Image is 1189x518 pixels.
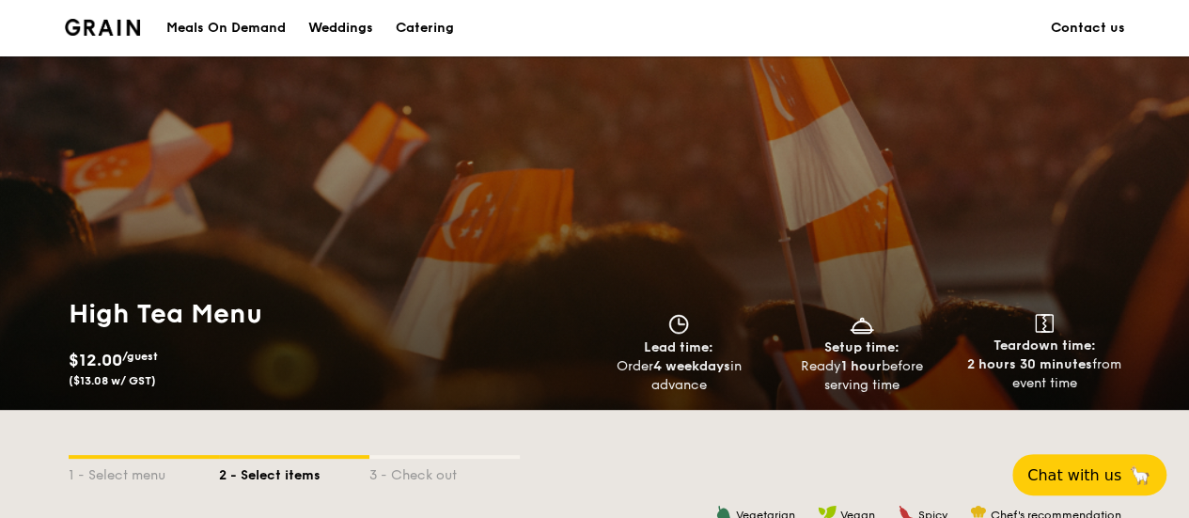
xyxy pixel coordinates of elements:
div: 2 - Select items [219,459,369,485]
img: Grain [65,19,141,36]
img: icon-teardown.65201eee.svg [1035,314,1054,333]
span: 🦙 [1129,464,1151,486]
strong: 1 hour [841,358,882,374]
span: Lead time: [644,339,713,355]
div: Ready before serving time [777,357,946,395]
button: Chat with us🦙 [1012,454,1166,495]
span: Chat with us [1027,466,1121,484]
span: Setup time: [824,339,900,355]
h1: High Tea Menu [69,297,587,331]
div: from event time [961,355,1129,393]
span: ($13.08 w/ GST) [69,374,156,387]
a: Logotype [65,19,141,36]
div: 3 - Check out [369,459,520,485]
span: Teardown time: [993,337,1096,353]
span: $12.00 [69,350,122,370]
div: 1 - Select menu [69,459,219,485]
span: /guest [122,350,158,363]
strong: 2 hours 30 minutes [967,356,1092,372]
img: icon-dish.430c3a2e.svg [848,314,876,335]
img: icon-clock.2db775ea.svg [665,314,693,335]
div: Order in advance [595,357,763,395]
strong: 4 weekdays [652,358,729,374]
